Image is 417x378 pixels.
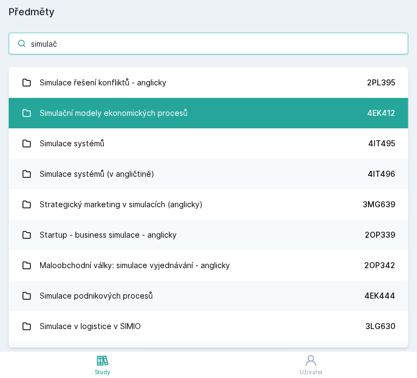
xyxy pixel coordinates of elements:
[9,98,408,128] a: Simulační modely ekonomických procesů 4EK412
[9,342,408,372] a: Základy simulace a modelování 6BPSM1
[9,33,408,54] input: Název nebo ident předmětu…
[40,133,105,154] div: Simulace systémů
[9,220,408,250] a: Startup - business simulace - anglicky 2OP339
[9,311,408,342] a: Simulace v logistice v SIMIO 3LG630
[365,230,395,240] div: 2OP339
[9,67,408,98] a: Simulace řešení konfliktů - anglicky 2PL395
[368,138,395,149] div: 4IT495
[363,199,395,210] div: 3MG639
[9,128,408,159] a: Simulace systémů 4IT495
[95,368,110,376] div: Study
[205,352,417,378] a: Uživatel
[40,285,153,307] div: Simulace podnikových procesů
[40,255,231,276] div: Maloobchodní války: simulace vyjednávání - anglicky
[9,4,408,20] h1: Předměty
[40,194,203,215] div: Strategický marketing v simulacích (anglicky)
[40,224,177,246] div: Startup - business simulace - anglicky
[9,189,408,220] a: Strategický marketing v simulacích (anglicky) 3MG639
[367,108,395,119] div: 4EK412
[367,77,395,88] div: 2PL395
[40,346,152,368] div: Základy simulace a modelování
[9,159,408,189] a: Simulace systémů (v angličtině) 4IT496
[40,163,155,185] div: Simulace systémů (v angličtině)
[9,281,408,311] a: Simulace podnikových procesů 4EK444
[40,102,188,124] div: Simulační modely ekonomických procesů
[365,321,395,332] div: 3LG630
[9,250,408,281] a: Maloobchodní války: simulace vyjednávání - anglicky 2OP342
[364,260,395,271] div: 2OP342
[368,169,395,179] div: 4IT496
[40,315,141,337] div: Simulace v logistice v SIMIO
[364,290,395,301] div: 4EK444
[40,72,167,94] div: Simulace řešení konfliktů - anglicky
[300,368,322,376] div: Uživatel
